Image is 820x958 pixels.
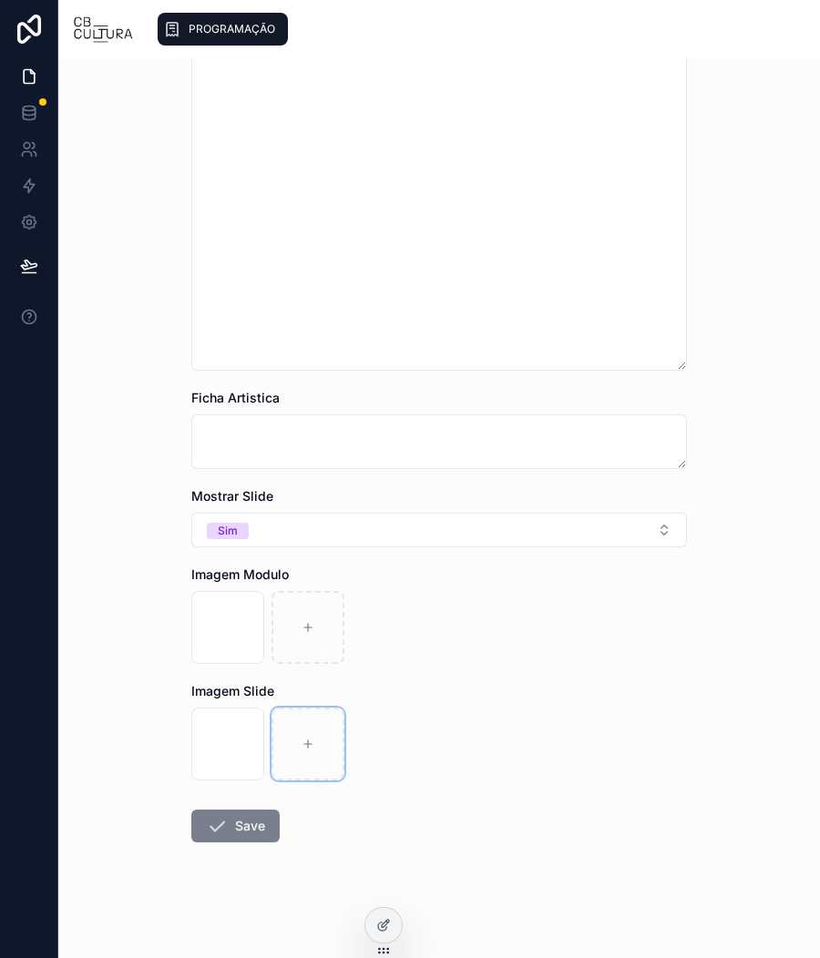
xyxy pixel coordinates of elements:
[149,9,805,49] div: scrollable content
[218,523,238,539] div: Sim
[158,13,288,46] a: PROGRAMAÇÃO
[189,22,275,36] span: PROGRAMAÇÃO
[73,15,134,44] img: App logo
[191,488,273,504] span: Mostrar Slide
[191,390,280,405] span: Ficha Artistica
[191,566,289,582] span: Imagem Modulo
[191,513,687,547] button: Select Button
[191,810,280,842] button: Save
[191,683,274,698] span: Imagem Slide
